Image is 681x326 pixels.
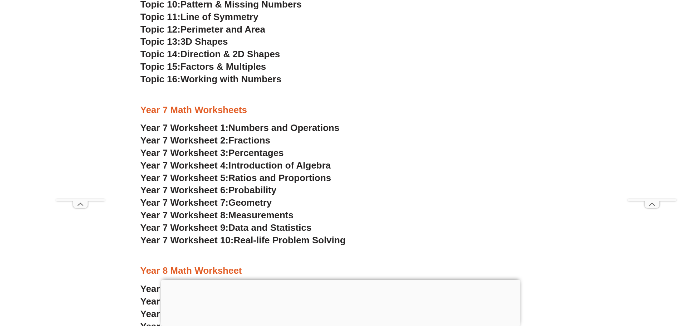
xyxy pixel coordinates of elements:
[140,265,541,277] h3: Year 8 Math Worksheet
[140,172,229,183] span: Year 7 Worksheet 5:
[140,147,284,158] a: Year 7 Worksheet 3:Percentages
[140,74,282,84] a: Topic 16:Working with Numbers
[181,61,266,72] span: Factors & Multiples
[140,135,270,146] a: Year 7 Worksheet 2:Fractions
[140,185,277,195] a: Year 7 Worksheet 6:Probability
[56,16,105,199] iframe: Advertisement
[140,308,229,319] span: Year 8 Worksheet 3:
[140,283,229,294] span: Year 8 Worksheet 1:
[228,160,331,171] span: Introduction of Algebra
[140,49,280,59] a: Topic 14:Direction & 2D Shapes
[140,36,181,47] span: Topic 13:
[140,296,329,307] a: Year 8 Worksheet 2:Working with numbers
[140,61,266,72] a: Topic 15:Factors & Multiples
[228,147,284,158] span: Percentages
[228,172,331,183] span: Ratios and Proportions
[140,61,181,72] span: Topic 15:
[228,185,276,195] span: Probability
[140,235,346,245] a: Year 7 Worksheet 10:Real-life Problem Solving
[228,222,312,233] span: Data and Statistics
[140,135,229,146] span: Year 7 Worksheet 2:
[140,24,265,35] a: Topic 12:Perimeter and Area
[140,74,181,84] span: Topic 16:
[140,104,541,116] h3: Year 7 Math Worksheets
[161,280,520,324] iframe: Advertisement
[233,235,345,245] span: Real-life Problem Solving
[140,283,263,294] a: Year 8 Worksheet 1:Algebra
[140,235,234,245] span: Year 7 Worksheet 10:
[140,197,272,208] a: Year 7 Worksheet 7:Geometry
[140,210,293,220] a: Year 7 Worksheet 8:Measurements
[140,172,331,183] a: Year 7 Worksheet 5:Ratios and Proportions
[628,16,676,199] iframe: Advertisement
[140,122,229,133] span: Year 7 Worksheet 1:
[140,185,229,195] span: Year 7 Worksheet 6:
[140,160,229,171] span: Year 7 Worksheet 4:
[562,245,681,326] iframe: Chat Widget
[140,197,229,208] span: Year 7 Worksheet 7:
[140,24,181,35] span: Topic 12:
[140,11,181,22] span: Topic 11:
[181,74,281,84] span: Working with Numbers
[140,222,312,233] a: Year 7 Worksheet 9:Data and Statistics
[140,222,229,233] span: Year 7 Worksheet 9:
[228,122,339,133] span: Numbers and Operations
[140,308,353,319] a: Year 8 Worksheet 3:[PERSON_NAME]'s theorem
[181,11,258,22] span: Line of Symmetry
[140,160,331,171] a: Year 7 Worksheet 4:Introduction of Algebra
[140,147,229,158] span: Year 7 Worksheet 3:
[228,135,270,146] span: Fractions
[140,36,228,47] a: Topic 13:3D Shapes
[140,210,229,220] span: Year 7 Worksheet 8:
[228,210,293,220] span: Measurements
[228,197,272,208] span: Geometry
[181,49,280,59] span: Direction & 2D Shapes
[181,36,228,47] span: 3D Shapes
[181,24,265,35] span: Perimeter and Area
[140,296,229,307] span: Year 8 Worksheet 2:
[140,49,181,59] span: Topic 14:
[140,11,258,22] a: Topic 11:Line of Symmetry
[140,122,340,133] a: Year 7 Worksheet 1:Numbers and Operations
